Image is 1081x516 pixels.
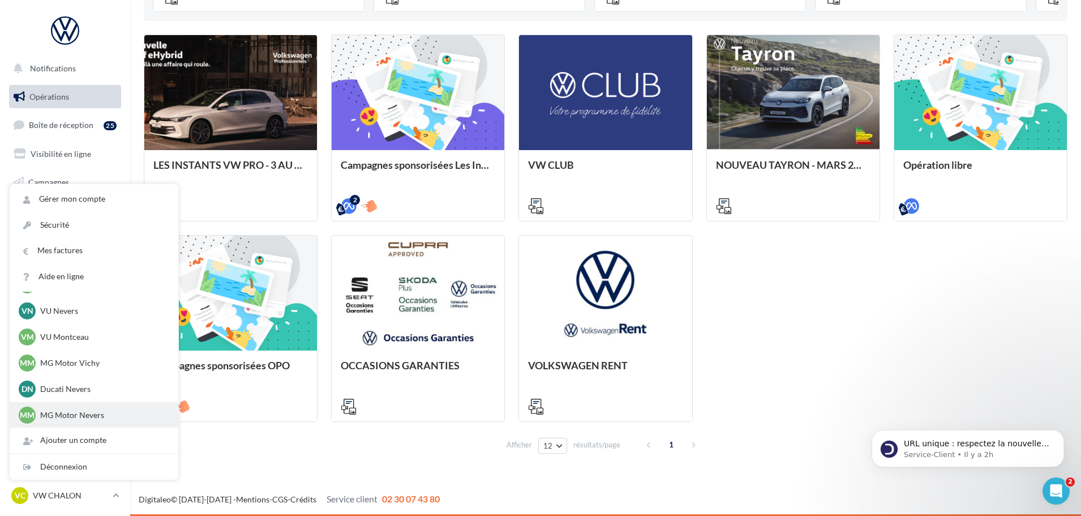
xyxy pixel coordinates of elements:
[153,360,308,382] div: Campagnes sponsorisées OPO
[573,440,620,450] span: résultats/page
[7,113,123,137] a: Boîte de réception25
[290,494,316,504] a: Crédits
[855,406,1081,485] iframe: Intercom notifications message
[139,494,440,504] span: © [DATE]-[DATE] - - -
[543,441,553,450] span: 12
[236,494,269,504] a: Mentions
[30,63,76,73] span: Notifications
[538,438,567,454] button: 12
[29,92,69,101] span: Opérations
[7,57,119,80] button: Notifications
[7,170,123,194] a: Campagnes
[1066,477,1075,487] span: 2
[341,360,495,382] div: OCCASIONS GARANTIES
[341,159,495,182] div: Campagnes sponsorisées Les Instants VW Octobre
[528,159,683,182] div: VW CLUB
[21,331,34,343] span: VM
[507,440,532,450] span: Afficher
[20,410,35,421] span: MM
[1043,477,1070,505] iframe: Intercom live chat
[10,238,178,263] a: Mes factures
[350,195,360,205] div: 2
[28,177,69,186] span: Campagnes
[49,44,195,54] p: Message from Service-Client, sent Il y a 2h
[7,283,123,316] a: ASSETS PERSONNALISABLES
[22,305,33,317] span: VN
[528,360,683,382] div: VOLKSWAGEN RENT
[10,428,178,453] div: Ajouter un compte
[29,120,93,130] span: Boîte de réception
[7,255,123,279] a: Calendrier
[33,490,108,501] p: VW CHALON
[40,331,165,343] p: VU Montceau
[139,494,171,504] a: Digitaleo
[272,494,288,504] a: CGS
[22,383,33,395] span: DN
[40,305,165,317] p: VU Nevers
[10,212,178,238] a: Sécurité
[40,383,165,395] p: Ducati Nevers
[10,264,178,289] a: Aide en ligne
[10,186,178,212] a: Gérer mon compte
[40,410,165,421] p: MG Motor Nevers
[9,485,121,506] a: VC VW CHALON
[10,454,178,480] div: Déconnexion
[40,357,165,369] p: MG Motor Vichy
[153,159,308,182] div: LES INSTANTS VW PRO - 3 AU [DATE]
[7,142,123,166] a: Visibilité en ligne
[7,85,123,109] a: Opérations
[104,121,117,130] div: 25
[31,149,91,159] span: Visibilité en ligne
[327,493,378,504] span: Service client
[15,490,25,501] span: VC
[49,33,195,166] span: URL unique : respectez la nouvelle exigence de Google Google exige désormais que chaque fiche Goo...
[382,493,440,504] span: 02 30 07 43 80
[7,198,123,222] a: Contacts
[662,436,680,454] span: 1
[7,227,123,250] a: Médiathèque
[716,159,870,182] div: NOUVEAU TAYRON - MARS 2025
[20,357,35,369] span: MM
